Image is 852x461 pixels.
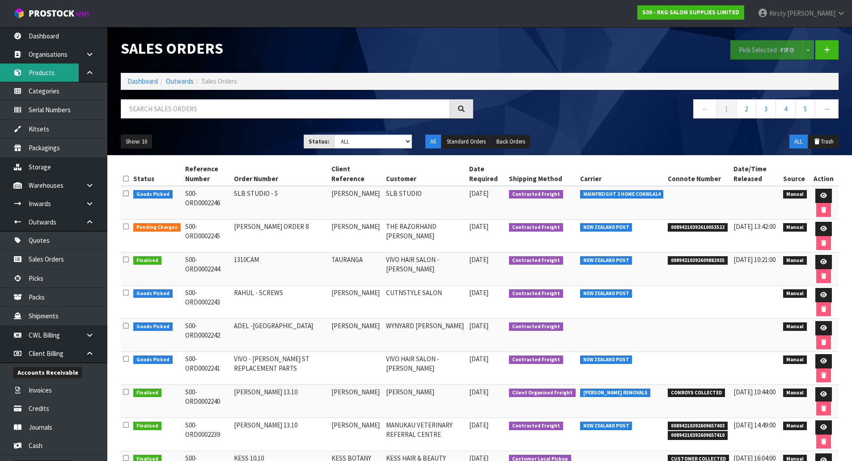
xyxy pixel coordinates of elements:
[668,256,728,265] span: 00894210392609882935
[183,319,232,352] td: S00-ORD0002242
[442,135,491,149] button: Standard Orders
[509,289,563,298] span: Contracted Freight
[795,99,815,118] a: 5
[133,355,173,364] span: Goods Picked
[469,255,488,264] span: [DATE]
[183,286,232,319] td: S00-ORD0002243
[384,220,467,253] td: THE RAZORHAND [PERSON_NAME]
[665,162,731,186] th: Connote Number
[716,99,737,118] a: 1
[232,220,329,253] td: [PERSON_NAME] ORDER 8
[580,223,632,232] span: NEW ZEALAND POST
[183,220,232,253] td: S00-ORD0002245
[183,418,232,451] td: S00-ORD0002239
[131,162,183,186] th: Status
[783,289,807,298] span: Manual
[329,220,384,253] td: [PERSON_NAME]
[13,8,25,19] img: cube-alt.png
[580,289,632,298] span: NEW ZEALAND POST
[509,223,563,232] span: Contracted Freight
[733,421,776,429] span: [DATE] 14:49:00
[183,186,232,220] td: S00-ORD0002246
[232,352,329,385] td: VIVO - [PERSON_NAME] ST REPLACEMENT PARTS
[509,322,563,331] span: Contracted Freight
[780,46,794,54] strong: FIFO
[487,99,839,121] nav: Page navigation
[668,422,728,431] span: 00894210392609657403
[783,355,807,364] span: Manual
[232,253,329,286] td: 1310CAM
[693,99,717,118] a: ←
[668,431,728,440] span: 00894210392609657410
[733,388,776,396] span: [DATE] 10:44:00
[183,162,232,186] th: Reference Number
[776,99,796,118] a: 4
[783,422,807,431] span: Manual
[783,223,807,232] span: Manual
[509,389,576,398] span: Client Organised Freight
[509,422,563,431] span: Contracted Freight
[232,385,329,418] td: [PERSON_NAME] 13.10
[509,355,563,364] span: Contracted Freight
[668,223,728,232] span: 00894210392610053522
[789,135,808,149] button: ALL
[783,389,807,398] span: Manual
[580,256,632,265] span: NEW ZEALAND POST
[783,256,807,265] span: Manual
[166,77,194,85] a: Outwards
[133,190,173,199] span: Goods Picked
[425,135,441,149] button: All
[202,77,237,85] span: Sales Orders
[507,162,578,186] th: Shipping Method
[509,190,563,199] span: Contracted Freight
[509,256,563,265] span: Contracted Freight
[232,162,329,186] th: Order Number
[329,385,384,418] td: [PERSON_NAME]
[733,255,776,264] span: [DATE] 10:21:00
[329,162,384,186] th: Client Reference
[469,189,488,198] span: [DATE]
[133,289,173,298] span: Goods Picked
[469,288,488,297] span: [DATE]
[384,385,467,418] td: [PERSON_NAME]
[809,135,839,149] button: Trash
[183,352,232,385] td: S00-ORD0002241
[76,10,90,18] small: WMS
[133,322,173,331] span: Goods Picked
[13,367,82,378] span: Accounts Receivable
[787,9,835,17] span: [PERSON_NAME]
[756,99,776,118] a: 3
[731,162,781,186] th: Date/Time Released
[733,222,776,231] span: [DATE] 13:42:00
[580,190,664,199] span: MAINFREIGHT 2 HOME CONWLA14
[232,418,329,451] td: [PERSON_NAME] 13.10
[384,286,467,319] td: CUTNSTYLE SALON
[580,389,651,398] span: [PERSON_NAME] REMOVALS
[469,421,488,429] span: [DATE]
[809,162,839,186] th: Action
[133,389,161,398] span: Finalised
[133,223,181,232] span: Pending Charges
[642,8,739,16] strong: S00 - RKG SALON SUPPLIES LIMITED
[815,99,839,118] a: →
[329,418,384,451] td: [PERSON_NAME]
[384,186,467,220] td: SLB STUDIO
[469,321,488,330] span: [DATE]
[232,286,329,319] td: RAHUL - SCREWS
[232,319,329,352] td: ADEL -[GEOGRAPHIC_DATA]
[668,389,725,398] span: CONROYS COLLECTED
[492,135,530,149] button: Back Orders
[121,40,473,57] h1: Sales Orders
[781,162,809,186] th: Source
[384,162,467,186] th: Customer
[121,135,152,149] button: Show: 10
[469,388,488,396] span: [DATE]
[384,319,467,352] td: WYNYARD [PERSON_NAME]
[783,190,807,199] span: Manual
[121,99,450,118] input: Search sales orders
[384,418,467,451] td: MANUKAU VETERINARY REFERRAL CENTRE
[637,5,744,20] a: S00 - RKG SALON SUPPLIES LIMITED
[580,422,632,431] span: NEW ZEALAND POST
[133,422,161,431] span: Finalised
[232,186,329,220] td: SLB STUDIO - 5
